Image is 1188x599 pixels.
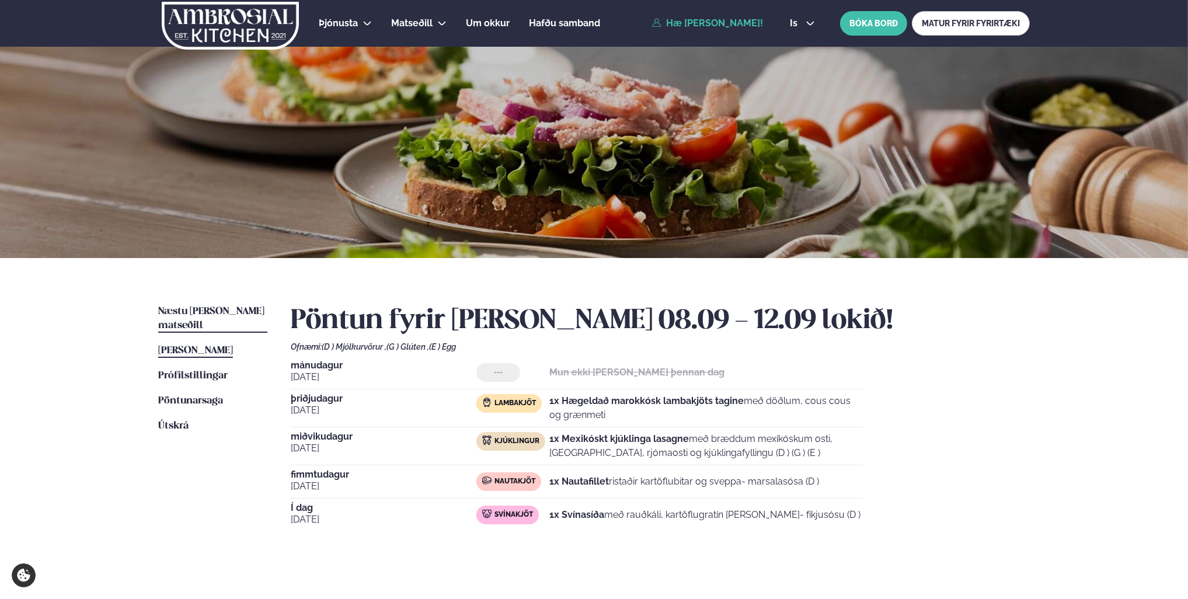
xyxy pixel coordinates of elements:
[322,342,386,351] span: (D ) Mjólkurvörur ,
[549,475,819,489] p: ristaðir kartöflubitar og sveppa- marsalasósa (D )
[529,16,600,30] a: Hafðu samband
[912,11,1030,36] a: MATUR FYRIR FYRIRTÆKI
[158,371,228,381] span: Prófílstillingar
[549,433,689,444] strong: 1x Mexikóskt kjúklinga lasagne
[291,342,1030,351] div: Ofnæmi:
[291,370,476,384] span: [DATE]
[158,396,223,406] span: Pöntunarsaga
[291,394,476,403] span: þriðjudagur
[291,441,476,455] span: [DATE]
[549,367,724,378] strong: Mun ekki [PERSON_NAME] þennan dag
[158,369,228,383] a: Prófílstillingar
[158,305,267,333] a: Næstu [PERSON_NAME] matseðill
[494,368,503,377] span: ---
[291,503,476,513] span: Í dag
[291,513,476,527] span: [DATE]
[158,394,223,408] a: Pöntunarsaga
[549,394,863,422] p: með döðlum, cous cous og grænmeti
[291,305,1030,337] h2: Pöntun fyrir [PERSON_NAME] 08.09 - 12.09 lokið!
[319,16,358,30] a: Þjónusta
[482,398,492,407] img: Lamb.svg
[429,342,456,351] span: (E ) Egg
[790,19,801,28] span: is
[12,563,36,587] a: Cookie settings
[529,18,600,29] span: Hafðu samband
[391,18,433,29] span: Matseðill
[386,342,429,351] span: (G ) Glúten ,
[291,479,476,493] span: [DATE]
[466,18,510,29] span: Um okkur
[840,11,907,36] button: BÓKA BORÐ
[494,510,533,520] span: Svínakjöt
[781,19,824,28] button: is
[291,403,476,417] span: [DATE]
[549,395,744,406] strong: 1x Hægeldað marokkósk lambakjöts tagine
[158,307,264,330] span: Næstu [PERSON_NAME] matseðill
[652,18,763,29] a: Hæ [PERSON_NAME]!
[158,344,233,358] a: [PERSON_NAME]
[494,399,536,408] span: Lambakjöt
[482,436,492,445] img: chicken.svg
[549,509,604,520] strong: 1x Svínasíða
[291,470,476,479] span: fimmtudagur
[319,18,358,29] span: Þjónusta
[549,508,860,522] p: með rauðkáli, kartöflugratín [PERSON_NAME]- fíkjusósu (D )
[291,432,476,441] span: miðvikudagur
[549,476,609,487] strong: 1x Nautafillet
[161,2,300,50] img: logo
[549,432,863,460] p: með bræddum mexíkóskum osti, [GEOGRAPHIC_DATA], rjómaosti og kjúklingafyllingu (D ) (G ) (E )
[158,421,189,431] span: Útskrá
[158,346,233,356] span: [PERSON_NAME]
[291,361,476,370] span: mánudagur
[494,477,535,486] span: Nautakjöt
[466,16,510,30] a: Um okkur
[494,437,539,446] span: Kjúklingur
[391,16,433,30] a: Matseðill
[482,509,492,518] img: pork.svg
[158,419,189,433] a: Útskrá
[482,476,492,485] img: beef.svg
